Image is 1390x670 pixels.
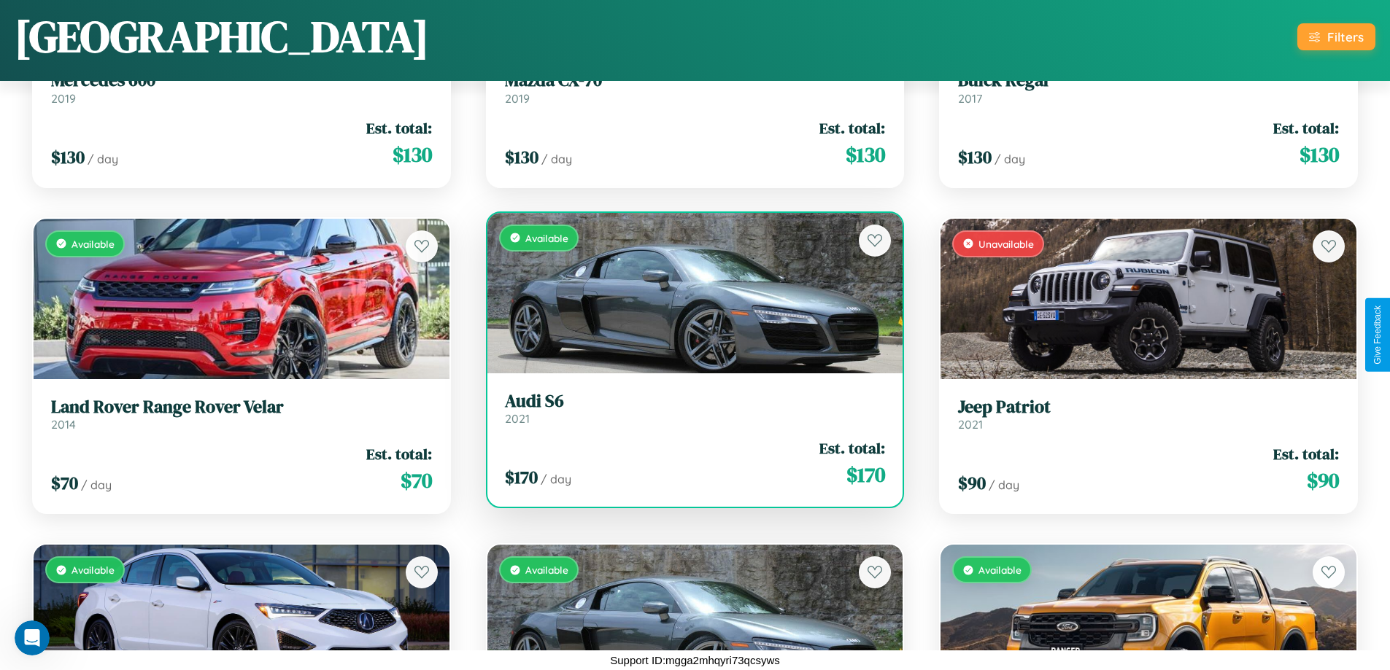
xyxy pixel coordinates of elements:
a: Land Rover Range Rover Velar2014 [51,397,432,432]
a: Jeep Patriot2021 [958,397,1339,432]
span: Est. total: [366,443,432,464]
span: Available [72,564,115,576]
span: Available [525,232,568,244]
span: Est. total: [819,437,885,459]
a: Mercedes 6002019 [51,70,432,106]
h1: [GEOGRAPHIC_DATA] [15,7,429,66]
button: Filters [1297,23,1375,50]
span: $ 130 [846,140,885,169]
span: $ 70 [51,471,78,495]
span: $ 170 [505,465,538,489]
span: $ 90 [1307,466,1339,495]
span: Unavailable [978,238,1034,250]
span: Available [72,238,115,250]
h3: Mazda CX-70 [505,70,886,91]
span: / day [81,478,112,492]
a: Buick Regal2017 [958,70,1339,106]
span: Est. total: [1273,117,1339,139]
h3: Jeep Patriot [958,397,1339,418]
span: $ 130 [505,145,538,169]
span: 2014 [51,417,76,432]
h3: Land Rover Range Rover Velar [51,397,432,418]
iframe: Intercom live chat [15,620,50,655]
a: Mazda CX-702019 [505,70,886,106]
span: / day [995,152,1025,166]
span: Available [525,564,568,576]
h3: Audi S6 [505,391,886,412]
span: $ 130 [393,140,432,169]
h3: Mercedes 600 [51,70,432,91]
p: Support ID: mgga2mhqyri73qcsyws [610,650,780,670]
span: 2017 [958,91,982,106]
span: Est. total: [1273,443,1339,464]
span: Available [978,564,1022,576]
span: Est. total: [819,117,885,139]
span: 2019 [51,91,76,106]
span: $ 130 [51,145,85,169]
a: Audi S62021 [505,391,886,426]
span: $ 170 [846,460,885,489]
h3: Buick Regal [958,70,1339,91]
span: $ 70 [401,466,432,495]
span: / day [541,472,571,486]
div: Give Feedback [1372,305,1383,365]
span: 2019 [505,91,530,106]
span: / day [88,152,118,166]
span: / day [541,152,572,166]
span: 2021 [505,411,530,426]
span: / day [989,478,1019,492]
div: Filters [1327,29,1364,44]
span: $ 90 [958,471,986,495]
span: $ 130 [958,145,992,169]
span: 2021 [958,417,983,432]
span: Est. total: [366,117,432,139]
span: $ 130 [1300,140,1339,169]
